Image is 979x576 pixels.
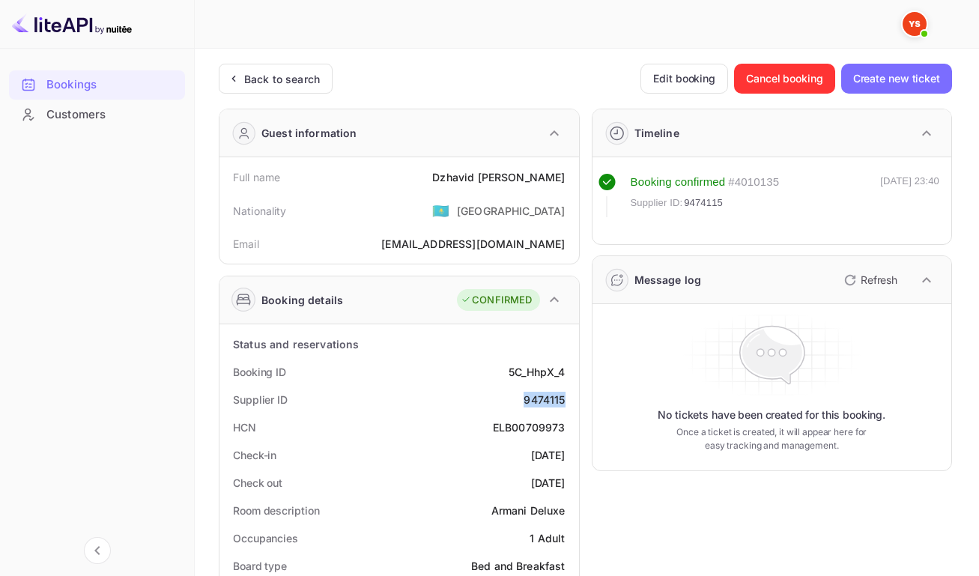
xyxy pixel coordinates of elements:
[531,447,566,463] div: [DATE]
[457,203,566,219] div: [GEOGRAPHIC_DATA]
[734,64,835,94] button: Cancel booking
[46,76,178,94] div: Bookings
[84,537,111,564] button: Collapse navigation
[684,195,723,210] span: 9474115
[634,272,702,288] div: Message log
[233,236,259,252] div: Email
[233,530,298,546] div: Occupancies
[461,293,532,308] div: CONFIRMED
[493,419,566,435] div: ELB00709973
[233,419,256,435] div: HCN
[530,530,565,546] div: 1 Adult
[903,12,927,36] img: Yandex Support
[9,100,185,130] div: Customers
[233,364,286,380] div: Booking ID
[728,174,779,191] div: # 4010135
[524,392,565,407] div: 9474115
[631,195,683,210] span: Supplier ID:
[861,272,897,288] p: Refresh
[841,64,952,94] button: Create new ticket
[9,100,185,128] a: Customers
[233,503,319,518] div: Room description
[261,292,343,308] div: Booking details
[233,203,287,219] div: Nationality
[471,558,566,574] div: Bed and Breakfast
[432,169,565,185] div: Dzhavid [PERSON_NAME]
[233,447,276,463] div: Check-in
[9,70,185,98] a: Bookings
[381,236,565,252] div: [EMAIL_ADDRESS][DOMAIN_NAME]
[531,475,566,491] div: [DATE]
[432,197,449,224] span: United States
[880,174,939,217] div: [DATE] 23:40
[9,70,185,100] div: Bookings
[676,425,867,452] p: Once a ticket is created, it will appear here for easy tracking and management.
[233,558,287,574] div: Board type
[261,125,357,141] div: Guest information
[835,268,903,292] button: Refresh
[658,407,885,422] p: No tickets have been created for this booking.
[233,169,280,185] div: Full name
[46,106,178,124] div: Customers
[509,364,565,380] div: 5C_HhpX_4
[631,174,726,191] div: Booking confirmed
[491,503,566,518] div: Armani Deluxe
[244,71,320,87] div: Back to search
[233,392,288,407] div: Supplier ID
[233,336,359,352] div: Status and reservations
[640,64,728,94] button: Edit booking
[233,475,282,491] div: Check out
[634,125,679,141] div: Timeline
[12,12,132,36] img: LiteAPI logo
